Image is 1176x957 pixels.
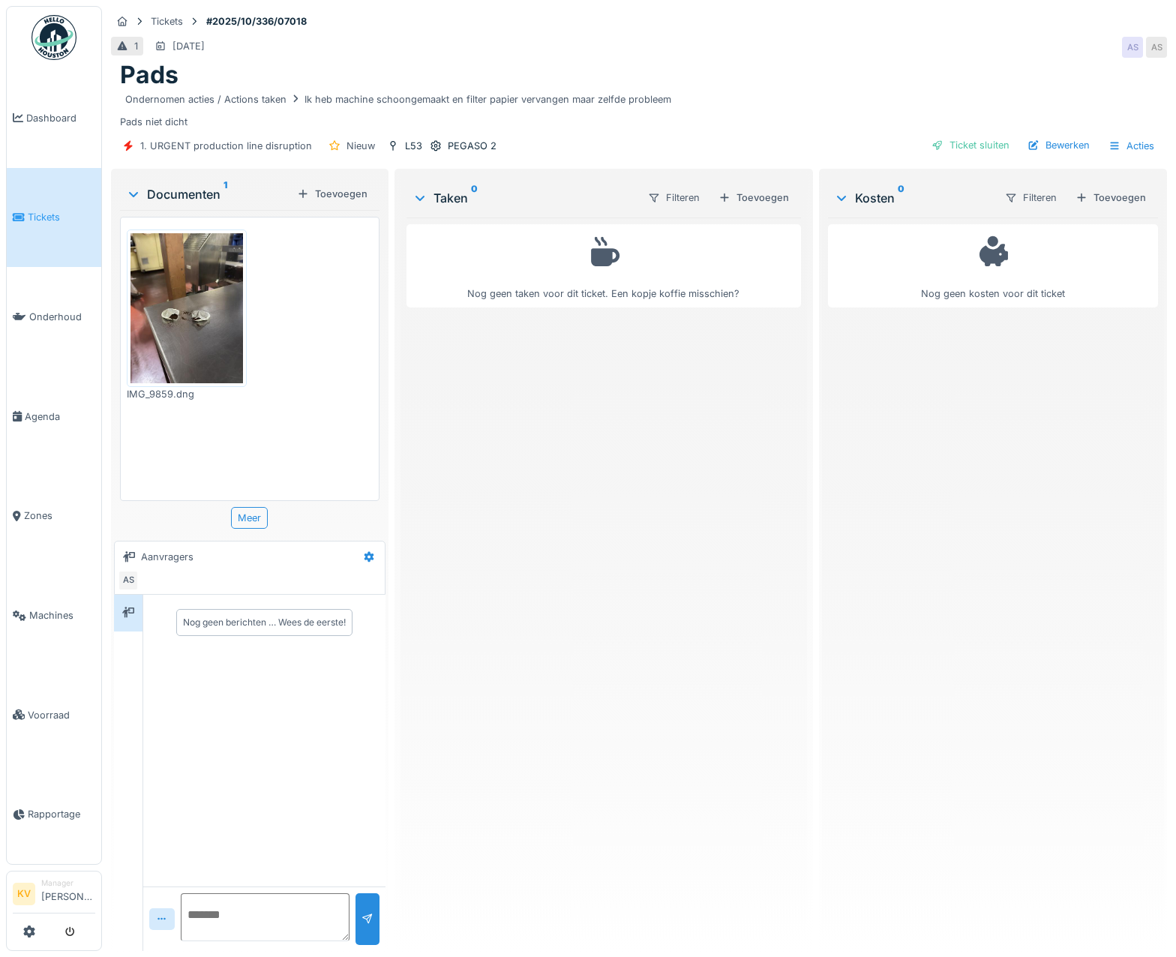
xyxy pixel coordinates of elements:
[120,90,1158,129] div: Pads niet dicht
[29,608,95,622] span: Machines
[223,185,227,203] sup: 1
[346,139,375,153] div: Nieuw
[7,267,101,367] a: Onderhoud
[416,231,791,301] div: Nog geen taken voor dit ticket. Een kopje koffie misschien?
[7,367,101,466] a: Agenda
[172,39,205,53] div: [DATE]
[41,877,95,910] li: [PERSON_NAME]
[448,139,496,153] div: PEGASO 2
[28,210,95,224] span: Tickets
[405,139,422,153] div: L53
[291,184,373,204] div: Toevoegen
[834,189,992,207] div: Kosten
[127,387,247,401] div: IMG_9859.dng
[231,507,268,529] div: Meer
[412,189,635,207] div: Taken
[28,807,95,821] span: Rapportage
[1102,135,1161,157] div: Acties
[140,139,312,153] div: 1. URGENT production line disruption
[134,39,138,53] div: 1
[7,68,101,168] a: Dashboard
[7,466,101,566] a: Zones
[1069,187,1152,208] div: Toevoegen
[471,189,478,207] sup: 0
[126,185,291,203] div: Documenten
[120,61,178,89] h1: Pads
[838,231,1148,301] div: Nog geen kosten voor dit ticket
[7,565,101,665] a: Machines
[13,877,95,913] a: KV Manager[PERSON_NAME]
[125,92,671,106] div: Ondernomen acties / Actions taken Ik heb machine schoongemaakt en filter papier vervangen maar ze...
[7,168,101,268] a: Tickets
[41,877,95,889] div: Manager
[1122,37,1143,58] div: AS
[26,111,95,125] span: Dashboard
[13,883,35,905] li: KV
[925,135,1015,155] div: Ticket sluiten
[130,233,243,383] img: ifq915ryndknfkgvxcez1vwmzeqg
[7,765,101,865] a: Rapportage
[118,570,139,591] div: AS
[141,550,193,564] div: Aanvragers
[200,14,313,28] strong: #2025/10/336/07018
[151,14,183,28] div: Tickets
[712,187,795,208] div: Toevoegen
[1021,135,1096,155] div: Bewerken
[31,15,76,60] img: Badge_color-CXgf-gQk.svg
[641,187,706,208] div: Filteren
[25,409,95,424] span: Agenda
[1146,37,1167,58] div: AS
[28,708,95,722] span: Voorraad
[898,189,904,207] sup: 0
[998,187,1063,208] div: Filteren
[29,310,95,324] span: Onderhoud
[183,616,346,629] div: Nog geen berichten … Wees de eerste!
[24,508,95,523] span: Zones
[7,665,101,765] a: Voorraad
